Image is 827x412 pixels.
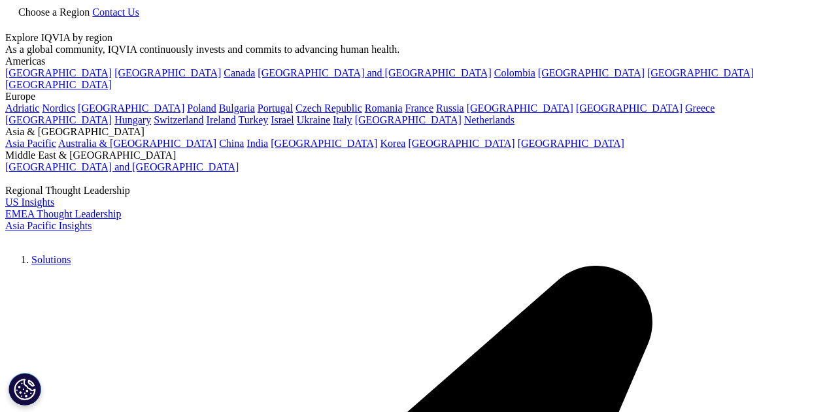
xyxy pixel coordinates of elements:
[405,103,434,114] a: France
[576,103,683,114] a: [GEOGRAPHIC_DATA]
[246,138,268,149] a: India
[239,114,269,125] a: Turkey
[5,44,822,55] div: As a global community, IQVIA continuously invests and commits to advancing human health.
[5,103,39,114] a: Adriatic
[685,103,715,114] a: Greece
[467,103,573,114] a: [GEOGRAPHIC_DATA]
[5,114,112,125] a: [GEOGRAPHIC_DATA]
[518,138,624,149] a: [GEOGRAPHIC_DATA]
[365,103,403,114] a: Romania
[5,126,822,138] div: Asia & [GEOGRAPHIC_DATA]
[538,67,645,78] a: [GEOGRAPHIC_DATA]
[42,103,75,114] a: Nordics
[258,103,293,114] a: Portugal
[154,114,203,125] a: Switzerland
[114,67,221,78] a: [GEOGRAPHIC_DATA]
[5,150,822,161] div: Middle East & [GEOGRAPHIC_DATA]
[8,373,41,405] button: Definições de cookies
[78,103,184,114] a: [GEOGRAPHIC_DATA]
[5,208,121,219] a: EMEA Thought Leadership
[219,103,255,114] a: Bulgaria
[92,7,139,18] a: Contact Us
[5,161,239,172] a: [GEOGRAPHIC_DATA] and [GEOGRAPHIC_DATA]
[380,138,405,149] a: Korea
[408,138,515,149] a: [GEOGRAPHIC_DATA]
[647,67,754,78] a: [GEOGRAPHIC_DATA]
[31,254,71,265] a: Solutions
[5,185,822,197] div: Regional Thought Leadership
[5,220,92,231] a: Asia Pacific Insights
[5,138,56,149] a: Asia Pacific
[333,114,352,125] a: Italy
[271,114,294,125] a: Israel
[436,103,464,114] a: Russia
[187,103,216,114] a: Poland
[18,7,90,18] span: Choose a Region
[494,67,535,78] a: Colombia
[5,91,822,103] div: Europe
[464,114,515,125] a: Netherlands
[5,55,822,67] div: Americas
[355,114,462,125] a: [GEOGRAPHIC_DATA]
[224,67,255,78] a: Canada
[5,32,822,44] div: Explore IQVIA by region
[297,114,331,125] a: Ukraine
[295,103,362,114] a: Czech Republic
[207,114,236,125] a: Ireland
[5,197,54,208] a: US Insights
[5,79,112,90] a: [GEOGRAPHIC_DATA]
[219,138,244,149] a: China
[114,114,151,125] a: Hungary
[271,138,377,149] a: [GEOGRAPHIC_DATA]
[258,67,491,78] a: [GEOGRAPHIC_DATA] and [GEOGRAPHIC_DATA]
[58,138,216,149] a: Australia & [GEOGRAPHIC_DATA]
[5,67,112,78] a: [GEOGRAPHIC_DATA]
